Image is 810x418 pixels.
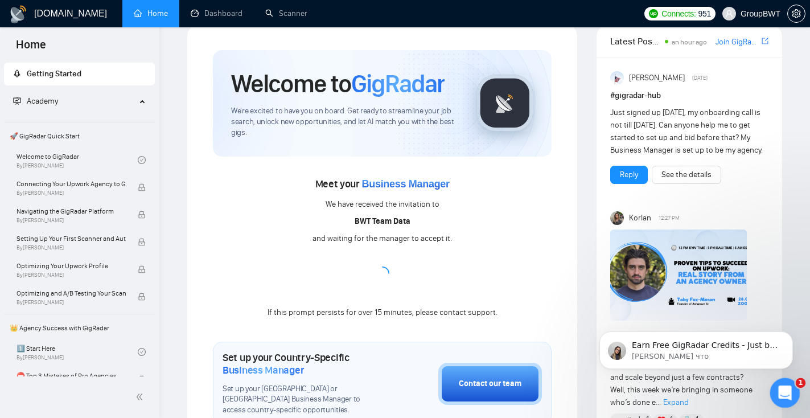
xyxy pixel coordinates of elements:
[652,166,721,184] button: See the details
[770,378,800,408] iframe: Intercom live chat
[610,230,747,321] img: F09C1F8H75G-Event%20with%20Tobe%20Fox-Mason.png
[17,272,126,278] span: By [PERSON_NAME]
[17,299,126,306] span: By [PERSON_NAME]
[223,364,304,376] span: Business Manager
[698,7,711,20] span: 951
[4,63,155,85] li: Getting Started
[27,96,58,106] span: Academy
[315,178,450,190] span: Meet your
[17,233,126,244] span: Setting Up Your First Scanner and Auto-Bidder
[796,378,806,388] span: 1
[313,232,452,245] div: and waiting for the manager to accept it.
[610,108,763,155] span: Just signed up [DATE], my onboarding call is not till [DATE]. Can anyone help me to get started t...
[629,212,651,224] span: Korlan
[17,260,126,272] span: Optimizing Your Upwork Profile
[620,169,638,181] a: Reply
[610,71,624,85] img: Anisuzzaman Khan
[5,317,154,339] span: 👑 Agency Success with GigRadar
[692,73,708,83] span: [DATE]
[27,69,81,79] span: Getting Started
[7,36,55,60] span: Home
[663,397,689,407] span: Expand
[351,68,445,99] span: GigRadar
[716,36,759,48] a: Join GigRadar Slack Community
[223,351,381,376] h1: Set up your Country-Specific
[231,68,445,99] h1: Welcome to
[610,89,768,102] h1: # gigradar-hub
[138,348,146,356] span: check-circle
[17,178,126,190] span: Connecting Your Upwork Agency to GigRadar
[476,75,533,132] img: gigradar-logo.png
[610,211,624,225] img: Korlan
[17,288,126,299] span: Optimizing and A/B Testing Your Scanner for Better Results
[17,217,126,224] span: By [PERSON_NAME]
[610,166,648,184] button: Reply
[672,38,707,46] span: an hour ago
[17,370,126,382] span: ⛔ Top 3 Mistakes of Pro Agencies
[231,106,458,138] span: We're excited to have you on board. Get ready to streamline your job search, unlock new opportuni...
[762,36,768,47] a: export
[762,36,768,46] span: export
[17,147,138,173] a: Welcome to GigRadarBy[PERSON_NAME]
[438,363,542,405] button: Contact our team
[787,5,805,23] button: setting
[138,293,146,301] span: lock
[17,190,126,196] span: By [PERSON_NAME]
[134,9,168,18] a: homeHome
[459,378,521,390] div: Contact our team
[138,183,146,191] span: lock
[138,238,146,246] span: lock
[265,9,307,18] a: searchScanner
[362,178,450,190] span: Business Manager
[659,213,680,223] span: 12:27 PM
[375,266,389,281] span: loading
[17,244,126,251] span: By [PERSON_NAME]
[725,10,733,18] span: user
[268,306,497,319] div: If this prompt persists for over 15 minutes, please contact support.
[610,34,661,48] span: Latest Posts from the GigRadar Community
[355,216,410,226] b: BWT Team Data
[135,391,147,403] span: double-left
[5,125,154,147] span: 🚀 GigRadar Quick Start
[13,96,58,106] span: Academy
[17,339,138,364] a: 1️⃣ Start HereBy[PERSON_NAME]
[661,7,696,20] span: Connects:
[138,375,146,383] span: lock
[629,72,685,84] span: [PERSON_NAME]
[661,169,712,181] a: See the details
[223,384,381,416] span: Set up your [GEOGRAPHIC_DATA] or [GEOGRAPHIC_DATA] Business Manager to access country-specific op...
[138,211,146,219] span: lock
[17,206,126,217] span: Navigating the GigRadar Platform
[326,198,439,211] div: We have received the invitation to
[138,265,146,273] span: lock
[649,9,658,18] img: upwork-logo.png
[582,308,810,387] iframe: Intercom notifications сообщение
[138,156,146,164] span: check-circle
[787,9,805,18] a: setting
[13,69,21,77] span: rocket
[13,97,21,105] span: fund-projection-screen
[9,5,27,23] img: logo
[191,9,242,18] a: dashboardDashboard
